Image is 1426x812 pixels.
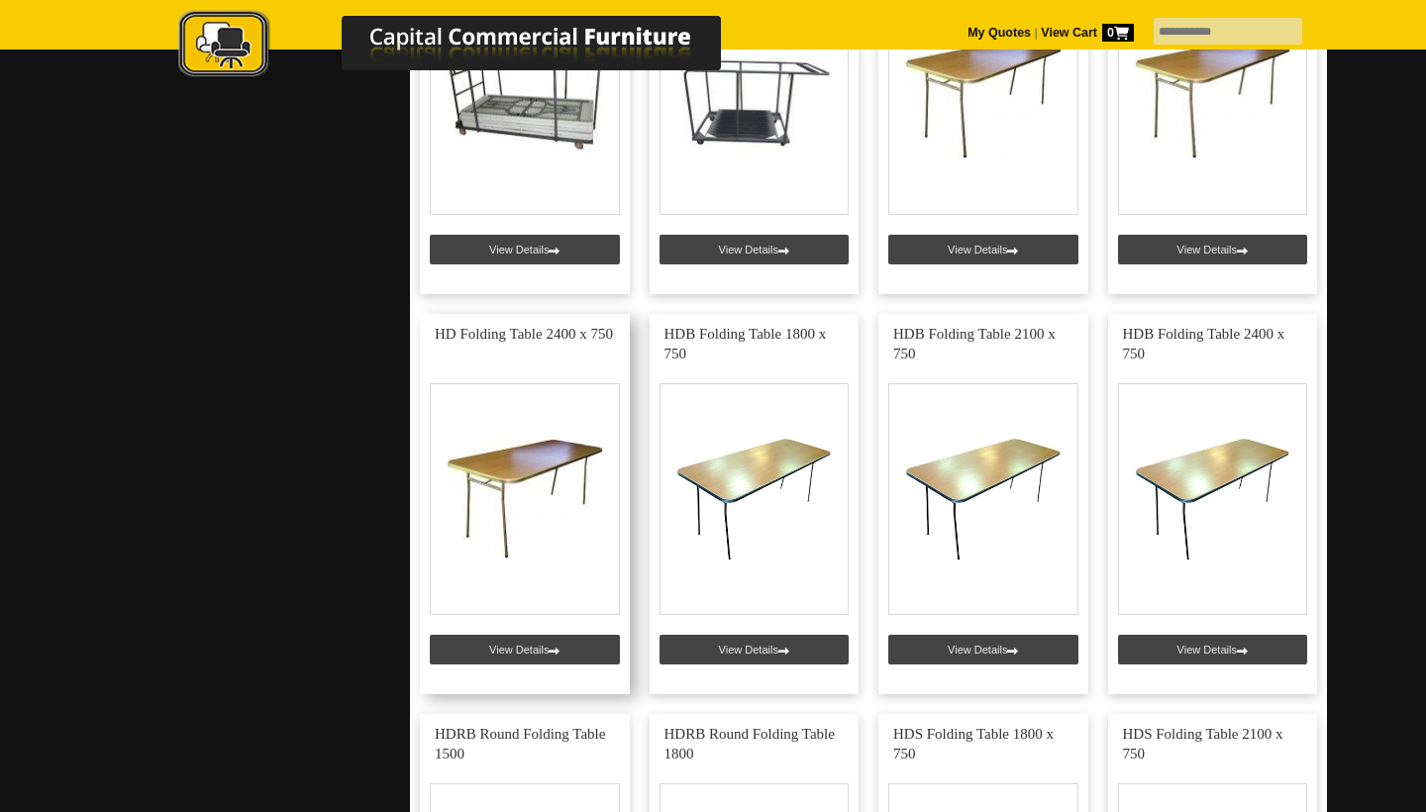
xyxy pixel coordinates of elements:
span: 0 [1102,24,1134,42]
a: My Quotes [968,26,1031,40]
img: Capital Commercial Furniture Logo [124,10,817,82]
strong: View Cart [1041,26,1134,40]
a: Capital Commercial Furniture Logo [124,10,817,88]
a: View Cart0 [1038,26,1134,40]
